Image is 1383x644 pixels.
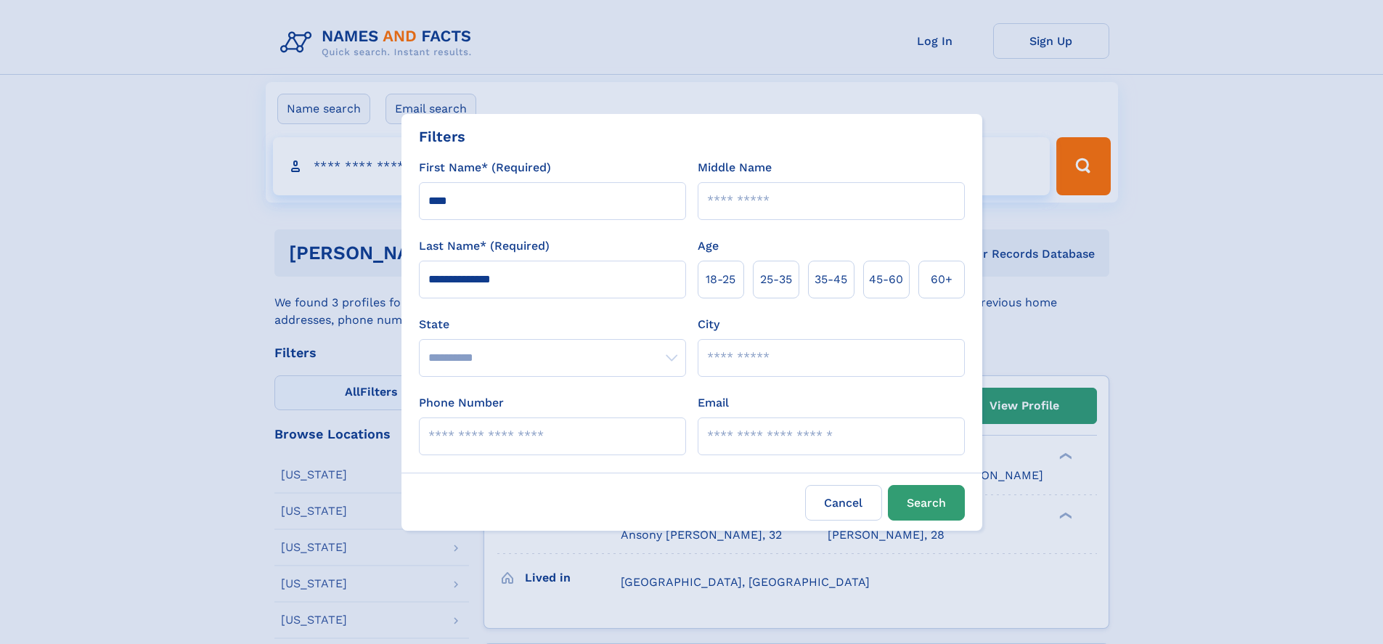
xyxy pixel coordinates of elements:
[931,271,952,288] span: 60+
[869,271,903,288] span: 45‑60
[419,237,550,255] label: Last Name* (Required)
[888,485,965,521] button: Search
[698,316,719,333] label: City
[419,316,686,333] label: State
[698,394,729,412] label: Email
[706,271,735,288] span: 18‑25
[419,394,504,412] label: Phone Number
[419,126,465,147] div: Filters
[760,271,792,288] span: 25‑35
[805,485,882,521] label: Cancel
[815,271,847,288] span: 35‑45
[698,237,719,255] label: Age
[419,159,551,176] label: First Name* (Required)
[698,159,772,176] label: Middle Name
